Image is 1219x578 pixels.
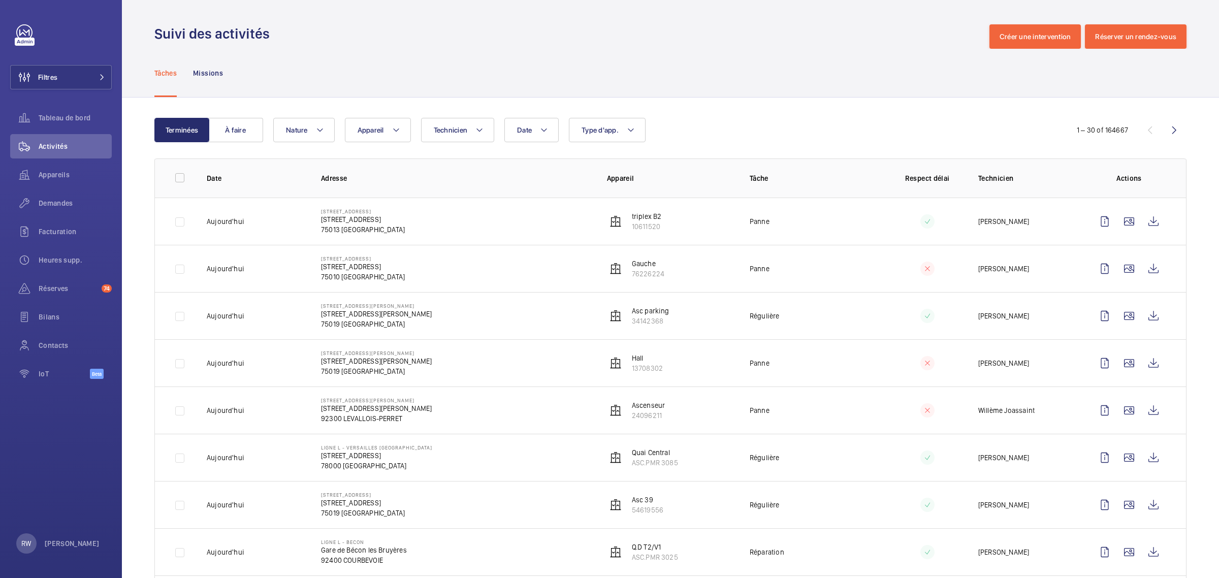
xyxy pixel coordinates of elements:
p: RW [21,538,31,549]
img: elevator.svg [609,452,622,464]
p: Appareil [607,173,733,183]
img: elevator.svg [609,357,622,369]
p: [PERSON_NAME] [978,453,1029,463]
p: Régulière [750,453,780,463]
p: [STREET_ADDRESS] [321,255,405,262]
span: Tableau de bord [39,113,112,123]
p: Aujourd'hui [207,547,244,557]
span: Réserves [39,283,98,294]
button: À faire [208,118,263,142]
p: 75010 [GEOGRAPHIC_DATA] [321,272,405,282]
p: 34142368 [632,316,669,326]
p: Gauche [632,259,664,269]
button: Créer une intervention [989,24,1081,49]
p: Panne [750,405,769,415]
span: Activités [39,141,112,151]
p: [STREET_ADDRESS] [321,262,405,272]
p: 92400 COURBEVOIE [321,555,407,565]
p: [PERSON_NAME] [978,547,1029,557]
p: Actions [1093,173,1166,183]
span: Technicien [434,126,468,134]
div: 1 – 30 of 164667 [1077,125,1128,135]
p: triplex B2 [632,211,662,221]
p: [STREET_ADDRESS][PERSON_NAME] [321,356,432,366]
p: ligne L - VERSAILLES [GEOGRAPHIC_DATA] [321,444,432,451]
button: Technicien [421,118,495,142]
span: Filtres [38,72,57,82]
span: Heures supp. [39,255,112,265]
p: Willème Joassaint [978,405,1035,415]
h1: Suivi des activités [154,24,276,43]
p: Aujourd'hui [207,216,244,227]
p: [STREET_ADDRESS] [321,214,405,224]
p: [STREET_ADDRESS][PERSON_NAME] [321,397,432,403]
p: [PERSON_NAME] [978,500,1029,510]
p: [STREET_ADDRESS] [321,451,432,461]
p: Aujourd'hui [207,453,244,463]
img: elevator.svg [609,263,622,275]
p: [PERSON_NAME] [978,311,1029,321]
p: ASC.PMR 3025 [632,552,678,562]
p: [STREET_ADDRESS][PERSON_NAME] [321,303,432,309]
img: elevator.svg [609,499,622,511]
button: Terminées [154,118,209,142]
p: Réparation [750,547,784,557]
button: Nature [273,118,335,142]
p: [STREET_ADDRESS] [321,208,405,214]
span: Type d'app. [582,126,619,134]
p: Gare de Bécon les Bruyères [321,545,407,555]
p: 75019 [GEOGRAPHIC_DATA] [321,366,432,376]
p: Régulière [750,500,780,510]
p: Tâche [750,173,876,183]
span: Bilans [39,312,112,322]
p: Aujourd'hui [207,500,244,510]
p: ASC.PMR 3085 [632,458,678,468]
p: [PERSON_NAME] [978,264,1029,274]
p: Hall [632,353,663,363]
p: 75013 [GEOGRAPHIC_DATA] [321,224,405,235]
span: 74 [102,284,112,293]
img: elevator.svg [609,310,622,322]
img: elevator.svg [609,546,622,558]
button: Type d'app. [569,118,646,142]
button: Date [504,118,559,142]
p: Q.D T2/V1 [632,542,678,552]
p: Aujourd'hui [207,405,244,415]
p: Panne [750,264,769,274]
p: Aujourd'hui [207,358,244,368]
p: 76226224 [632,269,664,279]
p: Panne [750,216,769,227]
p: Panne [750,358,769,368]
span: Appareil [358,126,384,134]
p: 13708302 [632,363,663,373]
p: [PERSON_NAME] [978,358,1029,368]
p: [PERSON_NAME] [978,216,1029,227]
p: 24096211 [632,410,665,421]
span: Contacts [39,340,112,350]
button: Appareil [345,118,411,142]
p: Aujourd'hui [207,264,244,274]
p: [STREET_ADDRESS][PERSON_NAME] [321,350,432,356]
span: Appareils [39,170,112,180]
p: Date [207,173,305,183]
button: Réserver un rendez-vous [1085,24,1186,49]
p: Quai Central [632,447,678,458]
p: Adresse [321,173,591,183]
span: Nature [286,126,308,134]
span: Date [517,126,532,134]
p: Missions [193,68,223,78]
p: [PERSON_NAME] [45,538,100,549]
button: Filtres [10,65,112,89]
p: 54619556 [632,505,663,515]
span: Facturation [39,227,112,237]
p: Respect délai [892,173,962,183]
p: Tâches [154,68,177,78]
p: 75019 [GEOGRAPHIC_DATA] [321,508,405,518]
p: [STREET_ADDRESS][PERSON_NAME] [321,309,432,319]
p: [STREET_ADDRESS][PERSON_NAME] [321,403,432,413]
p: Ascenseur [632,400,665,410]
p: Ligne L - BECON [321,539,407,545]
p: Technicien [978,173,1076,183]
p: Régulière [750,311,780,321]
p: 78000 [GEOGRAPHIC_DATA] [321,461,432,471]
